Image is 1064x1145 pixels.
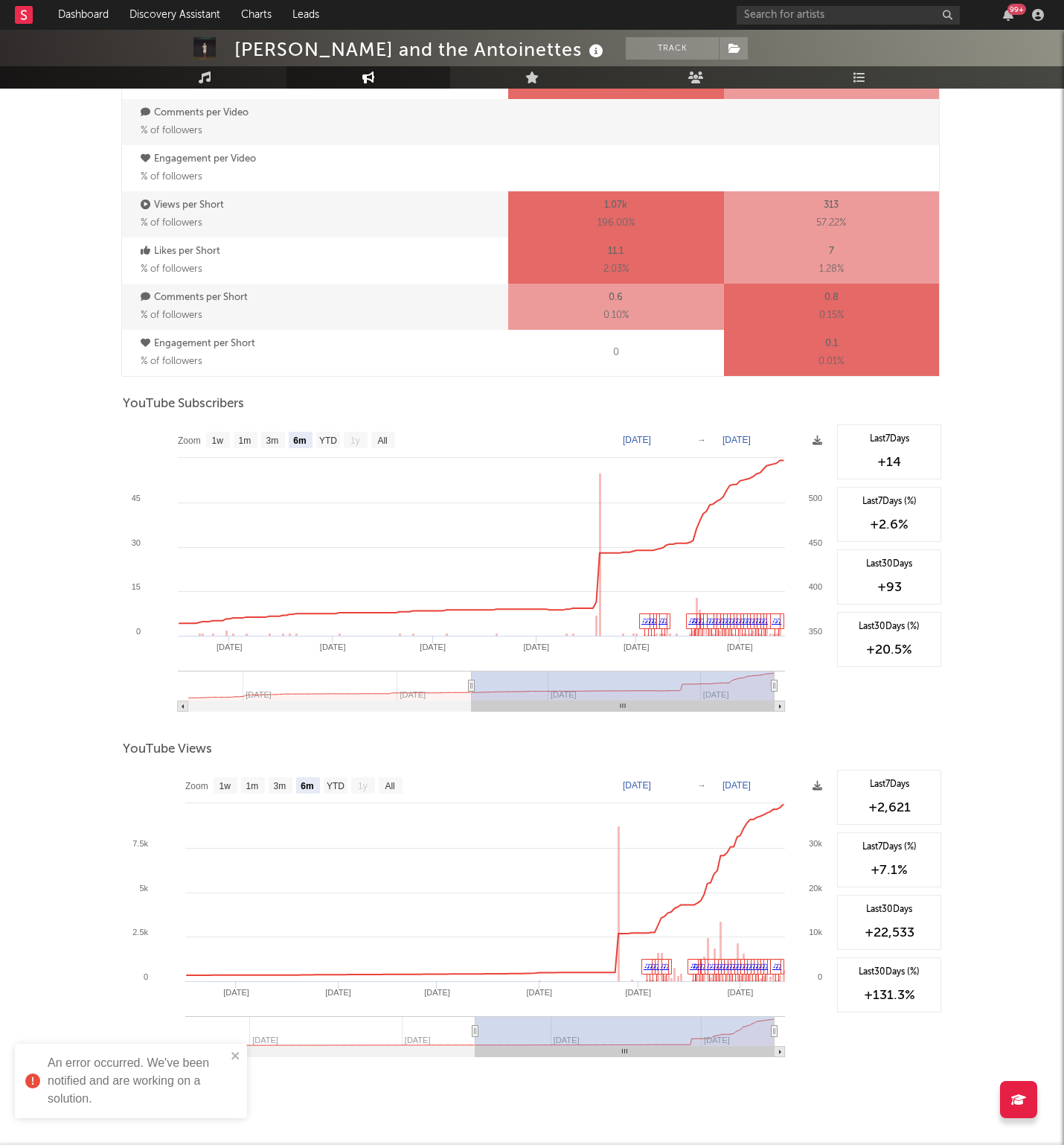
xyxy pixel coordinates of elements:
a: ♫ [644,961,650,970]
p: 1.07k [604,197,627,214]
text: 15 [132,582,141,591]
a: ♫ [720,961,725,970]
text: 1m [239,436,251,446]
p: Likes per Short [141,243,504,261]
div: +2,621 [845,799,933,817]
text: Zoom [185,781,208,791]
a: ♫ [653,961,659,970]
text: 6m [293,436,306,446]
text: Zoom [178,436,201,446]
text: All [385,781,394,791]
button: 99+ [1003,9,1013,21]
text: YTD [327,781,344,791]
div: Last 7 Days [845,433,933,446]
a: ♫ [772,961,778,970]
span: 196.00 % [597,214,635,232]
text: [DATE] [526,988,552,997]
text: 20k [809,884,822,893]
a: ♫ [699,616,705,625]
span: % of followers [141,357,202,366]
text: [DATE] [320,642,346,651]
text: 1m [246,781,259,791]
div: +14 [845,453,933,471]
a: ♫ [660,961,666,970]
div: +7.1 % [845,861,933,879]
text: 2.5k [132,928,148,937]
text: All [377,436,387,446]
a: ♫ [706,961,712,970]
text: → [697,435,706,445]
span: YouTube Views [123,741,212,759]
span: 0.10 % [603,307,629,325]
text: 1w [219,781,231,791]
text: [DATE] [727,642,753,651]
text: 1w [212,436,224,446]
text: [DATE] [623,780,651,791]
p: 7 [829,243,834,261]
div: +20.5 % [845,641,933,659]
text: 5k [139,884,148,893]
text: 1y [358,781,368,791]
a: ♫ [725,616,731,625]
p: Engagement per Short [141,335,504,353]
text: 30 [132,538,141,547]
text: 500 [809,494,822,503]
a: ♫ [749,961,755,970]
a: ♫ [775,616,781,625]
text: [DATE] [523,642,549,651]
a: ♫ [712,616,718,625]
input: Search for artists [737,6,960,25]
span: 57.22 % [816,214,846,232]
a: ♫ [759,961,765,970]
text: 30k [809,839,822,848]
a: ♫ [688,616,694,625]
a: ♫ [696,961,702,970]
a: ♫ [743,961,749,970]
div: Last 30 Days [845,558,933,571]
div: Last 30 Days [845,903,933,916]
p: 0.1 [825,335,838,353]
text: 3m [274,781,286,791]
text: [DATE] [325,988,351,997]
span: 1.28 % [819,261,844,278]
p: Comments per Short [141,289,504,307]
div: +131.3 % [845,986,933,1004]
text: [DATE] [424,988,450,997]
a: ♫ [690,961,696,970]
p: Views per Short [141,197,504,214]
div: [PERSON_NAME] and the Antoinettes [234,37,607,62]
a: ♫ [746,616,751,625]
text: [DATE] [420,642,446,651]
div: Last 30 Days (%) [845,620,933,634]
p: 0.6 [609,289,623,307]
text: 1y [350,436,360,446]
span: % of followers [141,126,202,135]
a: ♫ [719,616,725,625]
text: 450 [809,538,822,547]
text: YTD [319,436,337,446]
span: % of followers [141,218,202,228]
text: [DATE] [625,988,651,997]
text: 45 [132,494,141,503]
text: 7.5k [132,839,148,848]
a: ♫ [705,616,711,625]
text: [DATE] [624,642,650,651]
text: 0 [144,972,148,981]
a: ♫ [739,616,745,625]
span: % of followers [141,264,202,274]
text: [DATE] [722,780,751,791]
span: YouTube Subscribers [123,395,244,413]
span: 0.15 % [819,307,844,325]
a: ♫ [736,961,742,970]
a: ♫ [732,616,738,625]
div: +2.6 % [845,516,933,534]
p: Engagement per Video [141,150,504,168]
text: 0 [136,627,141,636]
text: → [697,780,706,791]
a: ♫ [772,616,778,625]
div: Last 7 Days [845,778,933,791]
p: 313 [824,197,839,214]
p: 0.8 [824,289,839,307]
a: ♫ [762,616,768,625]
div: Last 30 Days (%) [845,966,933,979]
